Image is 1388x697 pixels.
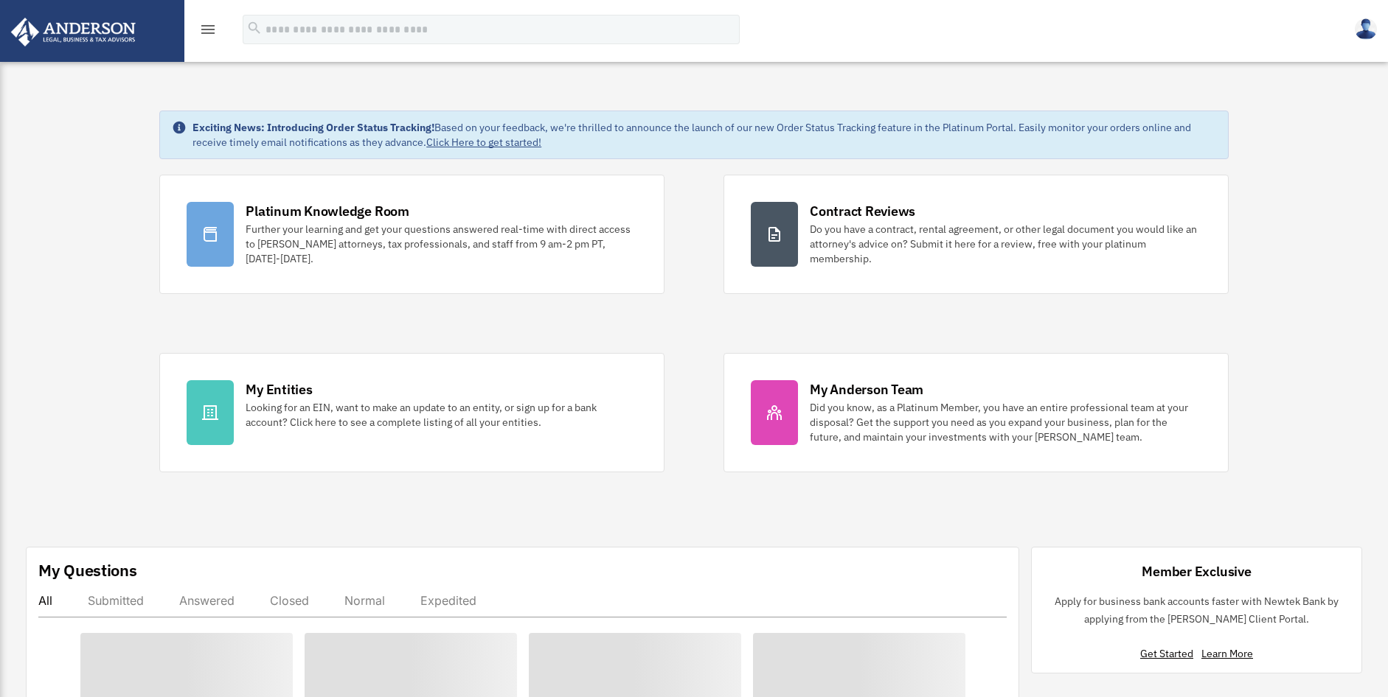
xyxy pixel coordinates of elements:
strong: Exciting News: Introducing Order Status Tracking! [192,121,434,134]
a: Learn More [1201,647,1253,660]
a: My Anderson Team Did you know, as a Platinum Member, you have an entire professional team at your... [724,353,1229,472]
a: menu [199,26,217,38]
img: User Pic [1355,18,1377,40]
a: My Entities Looking for an EIN, want to make an update to an entity, or sign up for a bank accoun... [159,353,664,472]
div: My Questions [38,559,137,581]
div: Expedited [420,593,476,608]
p: Apply for business bank accounts faster with Newtek Bank by applying from the [PERSON_NAME] Clien... [1044,592,1350,628]
div: Platinum Knowledge Room [246,202,409,220]
div: Contract Reviews [810,202,915,220]
i: search [246,20,263,36]
div: All [38,593,52,608]
div: Normal [344,593,385,608]
i: menu [199,21,217,38]
div: Submitted [88,593,144,608]
img: Anderson Advisors Platinum Portal [7,18,140,46]
a: Contract Reviews Do you have a contract, rental agreement, or other legal document you would like... [724,175,1229,294]
div: Looking for an EIN, want to make an update to an entity, or sign up for a bank account? Click her... [246,400,637,430]
div: Answered [179,593,235,608]
a: Click Here to get started! [426,136,541,149]
div: My Entities [246,380,312,399]
a: Get Started [1140,647,1199,660]
div: Do you have a contract, rental agreement, or other legal document you would like an attorney's ad... [810,222,1201,266]
div: Closed [270,593,309,608]
div: My Anderson Team [810,380,923,399]
a: Platinum Knowledge Room Further your learning and get your questions answered real-time with dire... [159,175,664,294]
div: Based on your feedback, we're thrilled to announce the launch of our new Order Status Tracking fe... [192,120,1216,150]
div: Further your learning and get your questions answered real-time with direct access to [PERSON_NAM... [246,222,637,266]
div: Member Exclusive [1142,562,1251,581]
div: Did you know, as a Platinum Member, you have an entire professional team at your disposal? Get th... [810,400,1201,444]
